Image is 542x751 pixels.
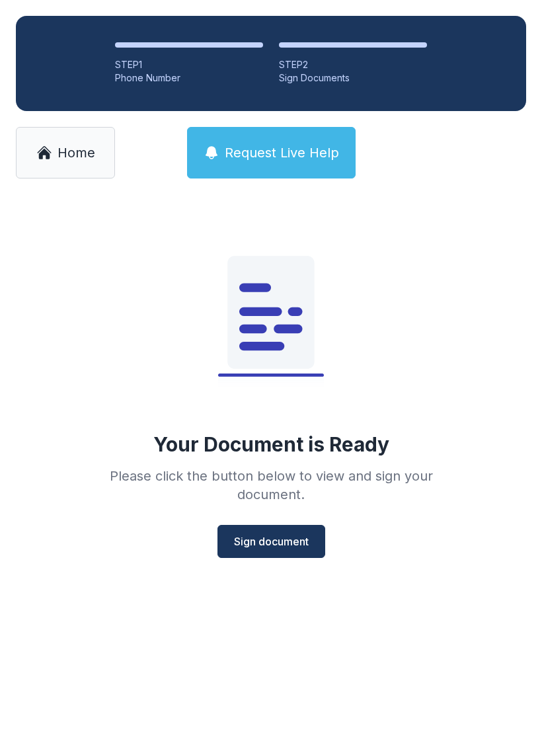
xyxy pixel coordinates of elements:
[234,534,309,549] span: Sign document
[115,58,263,71] div: STEP 1
[225,143,339,162] span: Request Live Help
[115,71,263,85] div: Phone Number
[279,71,427,85] div: Sign Documents
[153,432,389,456] div: Your Document is Ready
[279,58,427,71] div: STEP 2
[58,143,95,162] span: Home
[81,467,461,504] div: Please click the button below to view and sign your document.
